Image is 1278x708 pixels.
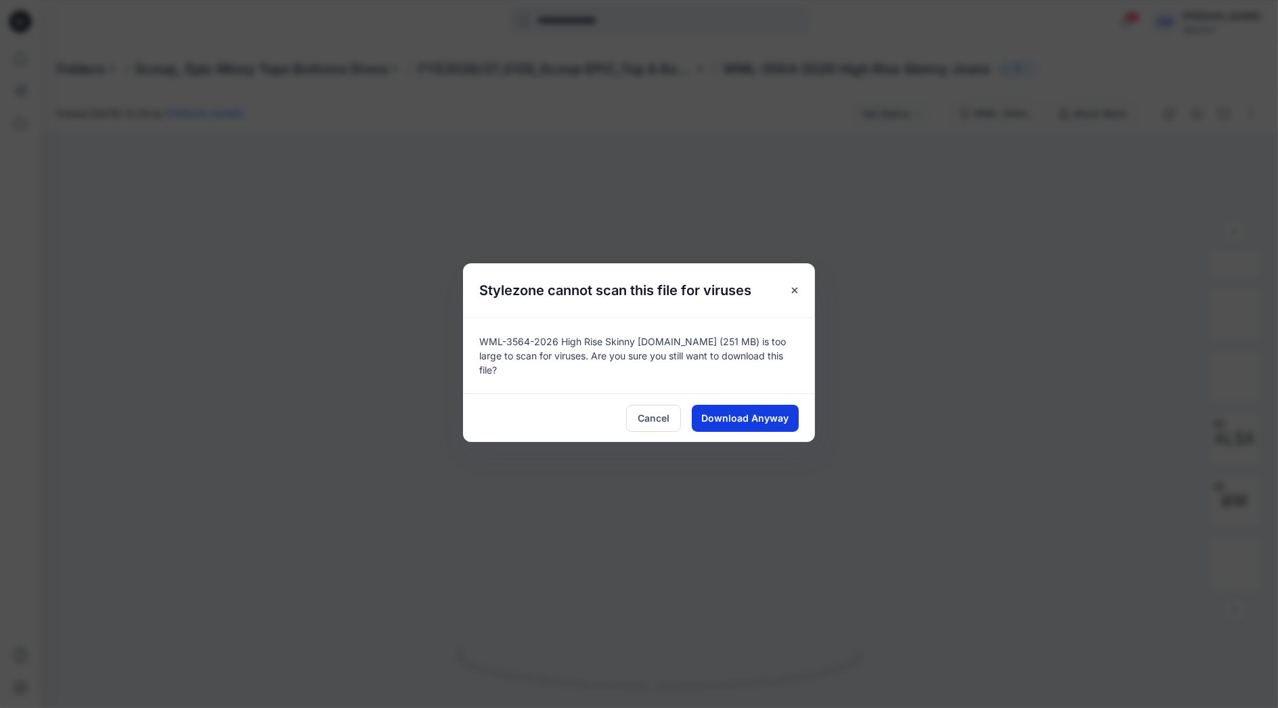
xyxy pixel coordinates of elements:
[638,411,669,425] span: Cancel
[702,411,789,425] span: Download Anyway
[692,405,799,432] button: Download Anyway
[626,405,681,432] button: Cancel
[463,263,768,317] h5: Stylezone cannot scan this file for viruses
[463,317,815,393] div: WML-3564-2026 High Rise Skinny [DOMAIN_NAME] (251 MB) is too large to scan for viruses. Are you s...
[783,278,807,303] button: Close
